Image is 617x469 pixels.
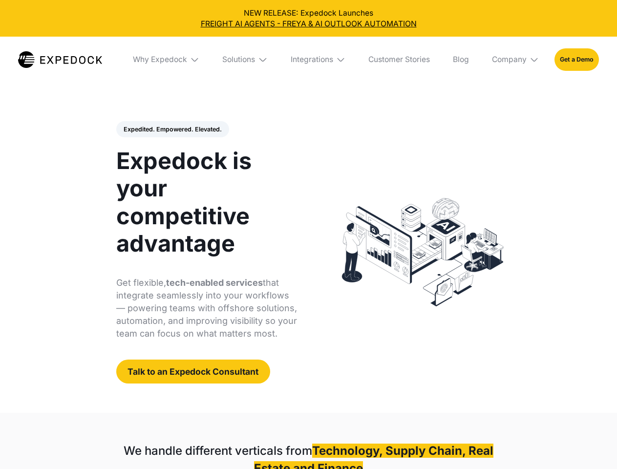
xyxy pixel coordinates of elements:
a: FREIGHT AI AGENTS - FREYA & AI OUTLOOK AUTOMATION [8,19,610,29]
a: Talk to an Expedock Consultant [116,360,270,384]
div: Solutions [215,37,276,83]
div: Why Expedock [125,37,207,83]
p: Get flexible, that integrate seamlessly into your workflows — powering teams with offshore soluti... [116,277,298,340]
div: Integrations [291,55,333,64]
div: Integrations [283,37,353,83]
h1: Expedock is your competitive advantage [116,147,298,257]
div: Company [492,55,527,64]
strong: We handle different verticals from [124,444,312,458]
iframe: Chat Widget [568,422,617,469]
div: Why Expedock [133,55,187,64]
a: Blog [445,37,476,83]
div: Solutions [222,55,255,64]
a: Get a Demo [554,48,599,70]
div: NEW RELEASE: Expedock Launches [8,8,610,29]
a: Customer Stories [361,37,437,83]
strong: tech-enabled services [166,277,263,288]
div: Company [484,37,547,83]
